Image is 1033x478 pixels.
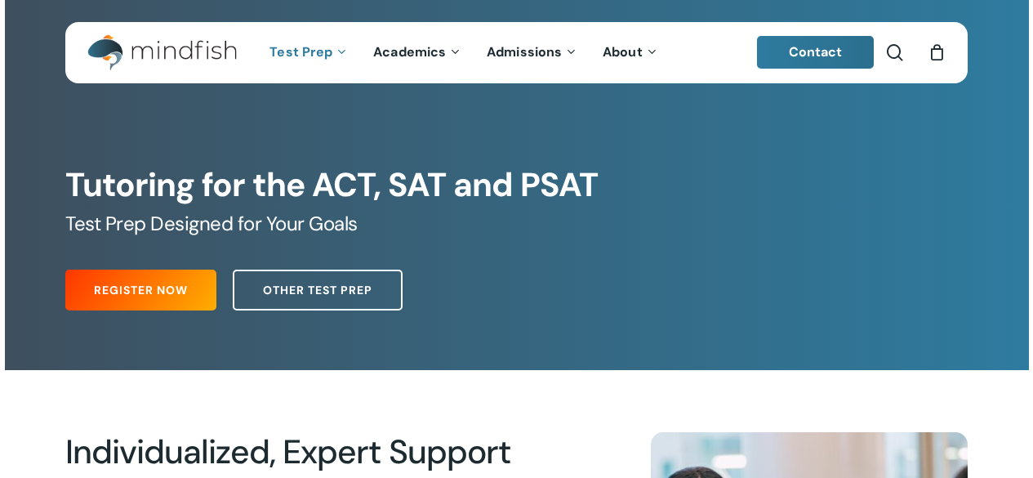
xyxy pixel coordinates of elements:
header: Main Menu [65,22,968,83]
a: Other Test Prep [233,270,403,310]
span: Other Test Prep [263,282,372,298]
span: Academics [373,43,446,60]
a: Contact [757,36,875,69]
h5: Test Prep Designed for Your Goals [65,211,968,237]
span: Admissions [487,43,562,60]
span: Contact [789,43,843,60]
nav: Main Menu [257,22,670,83]
a: Cart [928,43,946,61]
a: Academics [361,46,474,60]
a: Test Prep [257,46,361,60]
span: About [603,43,643,60]
h2: Individualized, Expert Support [65,432,541,472]
a: About [590,46,671,60]
span: Test Prep [269,43,332,60]
a: Register Now [65,270,216,310]
h1: Tutoring for the ACT, SAT and PSAT [65,166,968,205]
a: Admissions [474,46,590,60]
span: Register Now [94,282,188,298]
